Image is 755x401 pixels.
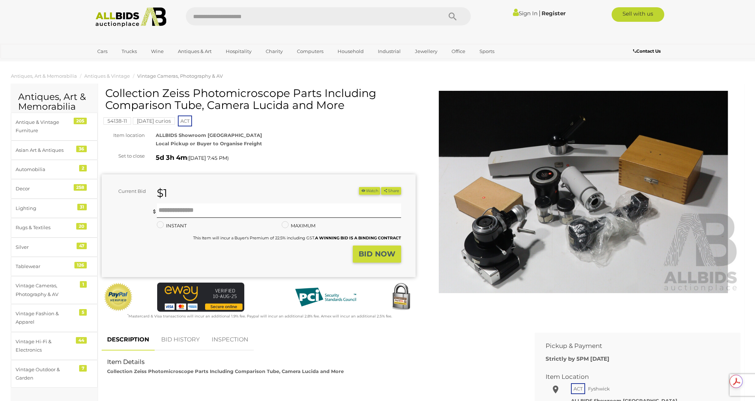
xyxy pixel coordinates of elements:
span: Fyshwick [586,384,612,393]
a: Lighting 31 [11,199,98,218]
a: [GEOGRAPHIC_DATA] [93,57,154,69]
div: 44 [76,337,87,344]
div: 7 [79,365,87,372]
b: Contact Us [633,48,661,54]
a: Contact Us [633,47,662,55]
a: Register [542,10,566,17]
img: Official PayPal Seal [103,283,133,312]
button: Share [381,187,401,195]
a: Antiques & Art [173,45,216,57]
li: Watch this item [359,187,380,195]
button: BID NOW [353,246,401,263]
div: 1 [80,281,87,288]
a: Silver 47 [11,238,98,257]
a: BID HISTORY [156,329,205,351]
div: Lighting [16,204,75,212]
div: 36 [76,146,87,152]
h2: Item Details [107,359,518,365]
div: 205 [74,118,87,124]
a: Antiques & Vintage [84,73,130,79]
div: Vintage Cameras, Photography & AV [16,281,75,299]
a: Automobilia 2 [11,160,98,179]
a: Tablewear 126 [11,257,98,276]
div: Vintage Hi-Fi & Electronics [16,337,75,355]
a: Rugs & Textiles 20 [11,218,98,237]
strong: Collection Zeiss Photomicroscope Parts Including Comparison Tube, Camera Lucida and More [107,368,344,374]
a: Sell with us [612,7,664,22]
a: Cars [93,45,112,57]
b: Strictly by 5PM [DATE] [546,355,609,362]
b: A WINNING BID IS A BINDING CONTRACT [315,235,401,240]
strong: BID NOW [359,250,395,258]
a: Antique & Vintage Furniture 205 [11,113,98,141]
h2: Pickup & Payment [546,343,719,349]
mark: 54138-11 [103,117,131,125]
img: Secured by Rapid SSL [387,283,416,312]
div: Silver [16,243,75,251]
div: Automobilia [16,165,75,174]
h1: Collection Zeiss Photomicroscope Parts Including Comparison Tube, Camera Lucida and More [105,87,414,111]
a: Household [333,45,368,57]
a: Vintage Cameras, Photography & AV 1 [11,276,98,304]
a: Computers [292,45,328,57]
a: Trucks [117,45,142,57]
a: Wine [146,45,168,57]
div: 5 [79,309,87,316]
a: Jewellery [410,45,442,57]
h2: Antiques, Art & Memorabilia [18,92,90,112]
a: Vintage Hi-Fi & Electronics 44 [11,332,98,360]
span: | [539,9,540,17]
h2: Item Location [546,373,719,380]
small: Mastercard & Visa transactions will incur an additional 1.9% fee. Paypal will incur an additional... [127,314,392,319]
a: [DATE] curios [133,118,175,124]
img: eWAY Payment Gateway [157,283,244,312]
img: Collection Zeiss Photomicroscope Parts Including Comparison Tube, Camera Lucida and More [427,91,740,293]
a: DESCRIPTION [102,329,155,351]
div: Vintage Fashion & Apparel [16,309,75,327]
a: INSPECTION [206,329,254,351]
a: Office [447,45,470,57]
div: 20 [76,223,87,230]
div: Asian Art & Antiques [16,146,75,154]
span: ACT [178,116,192,126]
strong: ALLBIDS Showroom [GEOGRAPHIC_DATA] [156,132,262,138]
div: Item location [96,131,150,139]
a: Industrial [373,45,405,57]
a: Vintage Outdoor & Garden 7 [11,360,98,388]
div: 2 [79,165,87,171]
div: 47 [77,243,87,249]
button: Search [434,7,471,25]
small: This Item will incur a Buyer's Premium of 22.5% including GST. [193,235,401,240]
a: Charity [261,45,287,57]
a: Decor 258 [11,179,98,198]
label: MAXIMUM [282,222,315,230]
a: 54138-11 [103,118,131,124]
strong: Local Pickup or Buyer to Organise Freight [156,141,262,146]
a: Sports [475,45,499,57]
div: Rugs & Textiles [16,223,75,232]
strong: $1 [157,186,167,200]
div: 126 [74,262,87,268]
img: Allbids.com.au [91,7,170,27]
span: ( ) [187,155,229,161]
div: 258 [74,184,87,191]
a: Vintage Cameras, Photography & AV [137,73,223,79]
label: INSTANT [157,222,187,230]
a: Sign In [513,10,538,17]
div: Decor [16,185,75,193]
div: Vintage Outdoor & Garden [16,365,75,382]
img: PCI DSS compliant [289,283,362,312]
span: [DATE] 7:45 PM [189,155,227,161]
div: Current Bid [102,187,151,195]
a: Vintage Fashion & Apparel 5 [11,304,98,332]
button: Watch [359,187,380,195]
a: Antiques, Art & Memorabilia [11,73,77,79]
div: Antique & Vintage Furniture [16,118,75,135]
span: ACT [571,383,585,394]
a: Hospitality [221,45,256,57]
div: 31 [77,204,87,210]
strong: 5d 3h 4m [156,154,187,162]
